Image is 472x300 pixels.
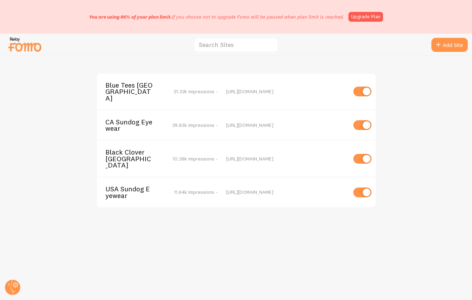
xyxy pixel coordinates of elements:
[105,186,162,199] span: USA Sundog Eyewear
[226,156,347,162] div: [URL][DOMAIN_NAME]
[226,88,347,95] div: [URL][DOMAIN_NAME]
[105,149,162,168] span: Black Clover [GEOGRAPHIC_DATA]
[89,14,172,20] span: You are using 86% of your plan limit.
[105,82,162,101] span: Blue Tees [GEOGRAPHIC_DATA]
[89,13,344,20] p: If you choose not to upgrade Fomo will be paused when plan limit is reached.
[7,35,42,53] img: fomo-relay-logo-orange.svg
[348,12,383,22] a: Upgrade Plan
[174,189,218,195] span: 11.64k Impressions -
[105,119,162,132] span: CA Sundog Eyewear
[226,122,347,128] div: [URL][DOMAIN_NAME]
[173,156,218,162] span: 10.38k Impressions -
[226,189,347,195] div: [URL][DOMAIN_NAME]
[174,88,218,95] span: 21.32k Impressions -
[172,122,218,128] span: 29.83k Impressions -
